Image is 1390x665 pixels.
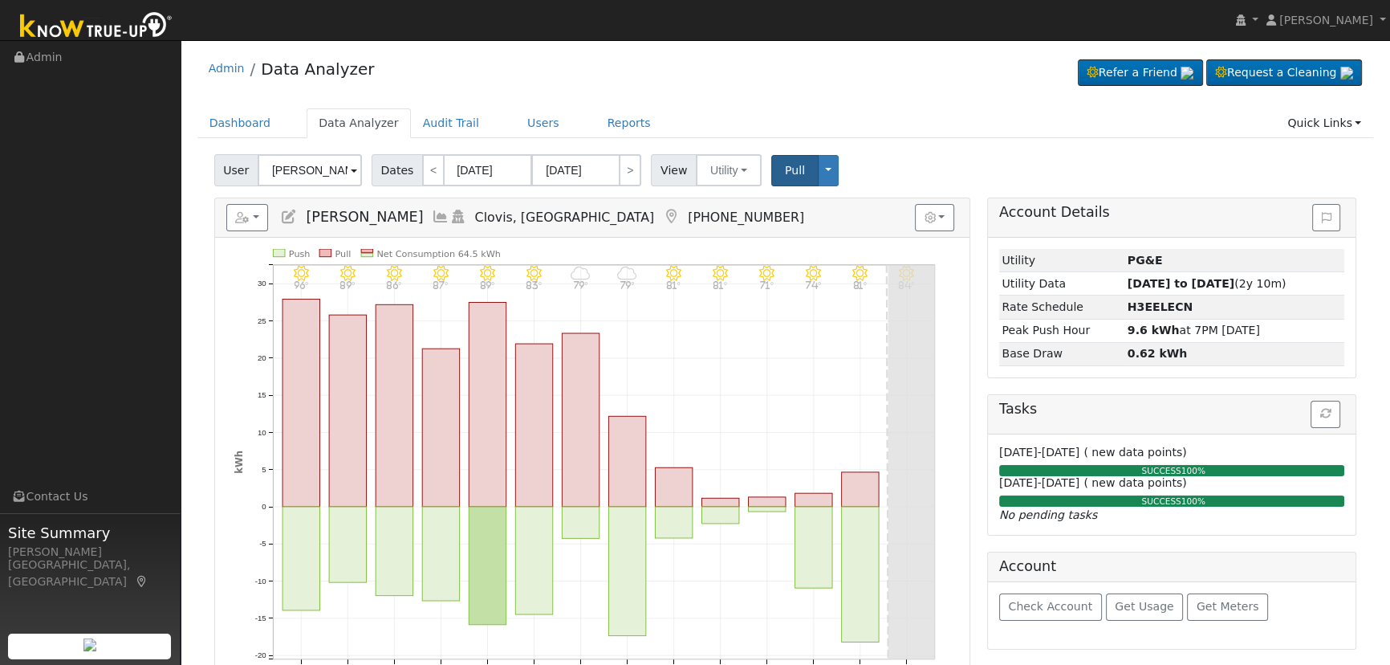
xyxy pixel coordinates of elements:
[713,266,728,281] i: 10/02 - MostlyClear
[233,451,244,474] text: kWh
[1115,600,1173,613] span: Get Usage
[999,594,1102,621] button: Check Account
[999,446,1079,459] span: [DATE]-[DATE]
[706,281,734,290] p: 81°
[280,209,298,225] a: Edit User (19889)
[999,508,1097,521] i: No pending tasks
[449,209,467,225] a: Login As (last 07/12/2025 1:09:06 PM)
[387,266,402,281] i: 9/25 - Clear
[619,154,641,186] a: >
[1197,600,1259,613] span: Get Meters
[376,507,413,596] rect: onclick=""
[666,266,681,281] i: 10/01 - Clear
[571,266,590,281] i: 9/29 - Cloudy
[254,614,266,622] text: -15
[258,353,266,362] text: 20
[1340,67,1353,80] img: retrieve
[1128,277,1286,290] span: (2y 10m)
[258,154,362,186] input: Select a User
[841,507,878,642] rect: onclick=""
[1279,14,1373,27] span: [PERSON_NAME]
[259,540,266,549] text: -5
[999,342,1124,365] td: Base Draw
[795,493,831,507] rect: onclick=""
[1181,67,1193,80] img: retrieve
[261,59,374,79] a: Data Analyzer
[846,281,873,290] p: 81°
[334,281,361,290] p: 89°
[999,204,1344,221] h5: Account Details
[748,507,785,512] rect: onclick=""
[771,155,819,186] button: Pull
[999,558,1056,574] h5: Account
[1275,108,1373,138] a: Quick Links
[1128,300,1193,313] strong: D
[262,465,266,474] text: 5
[1078,59,1203,87] a: Refer a Friend
[335,249,351,259] text: Pull
[748,497,785,507] rect: onclick=""
[282,507,319,610] rect: onclick=""
[999,249,1124,272] td: Utility
[214,154,258,186] span: User
[289,249,311,259] text: Push
[8,557,172,590] div: [GEOGRAPHIC_DATA], [GEOGRAPHIC_DATA]
[1181,496,1205,506] span: 100%
[135,575,149,588] a: Map
[520,281,547,290] p: 83°
[660,281,687,290] p: 81°
[329,315,366,507] rect: onclick=""
[655,467,692,507] rect: onclick=""
[340,266,356,281] i: 9/24 - Clear
[1187,594,1268,621] button: Get Meters
[1128,324,1180,337] strong: 9.6 kWh
[701,507,738,524] rect: onclick=""
[8,544,172,561] div: [PERSON_NAME]
[567,281,594,290] p: 79°
[655,507,692,538] rect: onclick=""
[83,638,96,651] img: retrieve
[432,209,449,225] a: Multi-Series Graph
[469,303,506,507] rect: onclick=""
[422,349,459,507] rect: onclick=""
[1128,277,1234,290] strong: [DATE] to [DATE]
[799,281,827,290] p: 74°
[526,266,542,281] i: 9/28 - Clear
[617,266,636,281] i: 9/30 - Cloudy
[995,496,1351,508] div: SUCCESS
[999,272,1124,296] td: Utility Data
[473,281,501,290] p: 89°
[306,209,423,225] span: [PERSON_NAME]
[1083,476,1186,489] span: ( new data points)
[759,266,774,281] i: 10/03 - MostlyClear
[258,279,266,288] text: 30
[515,108,571,138] a: Users
[806,266,821,281] i: 10/04 - Clear
[1124,319,1344,342] td: at 7PM [DATE]
[427,281,454,290] p: 87°
[1008,600,1092,613] span: Check Account
[688,210,804,225] span: [PHONE_NUMBER]
[8,522,172,544] span: Site Summary
[995,465,1351,478] div: SUCCESS
[651,154,697,186] span: View
[433,266,449,281] i: 9/26 - Clear
[662,209,680,225] a: Map
[613,281,640,290] p: 79°
[999,296,1124,319] td: Rate Schedule
[376,304,413,507] rect: onclick=""
[753,281,780,290] p: 71°
[411,108,491,138] a: Audit Trail
[376,249,500,259] text: Net Consumption 64.5 kWh
[999,319,1124,342] td: Peak Push Hour
[475,210,655,225] span: Clovis, [GEOGRAPHIC_DATA]
[307,108,411,138] a: Data Analyzer
[515,507,552,614] rect: onclick=""
[1128,254,1163,267] strong: ID: 14720607, authorized: 07/30/24
[422,154,445,186] a: <
[258,316,266,325] text: 25
[293,266,308,281] i: 9/23 - Clear
[372,154,423,186] span: Dates
[254,651,266,659] text: -20
[841,472,878,507] rect: onclick=""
